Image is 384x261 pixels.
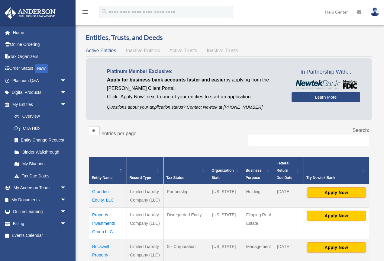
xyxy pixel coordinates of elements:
div: NEW [35,64,48,73]
a: Binder Walkthrough [8,146,73,158]
td: Flipping Real Estate [243,207,274,239]
td: [DATE] [274,184,304,208]
label: entries per page [102,131,137,136]
span: Active Trusts [169,48,197,53]
span: Organization State [211,168,234,180]
span: Active Entities [86,48,116,53]
td: Disregarded Entity [164,207,209,239]
span: Entity Name [92,176,112,180]
span: arrow_drop_down [60,194,73,206]
img: User Pic [370,8,379,16]
a: My Documentsarrow_drop_down [4,194,76,206]
a: CTA Hub [8,122,73,134]
a: My Blueprint [8,158,73,170]
td: [US_STATE] [209,207,243,239]
th: Entity Name: Activate to invert sorting [89,157,127,184]
span: Federal Return Due Date [276,161,292,180]
span: Apply for business bank accounts faster and easier [107,77,225,82]
span: Tax Status [166,176,184,180]
td: [US_STATE] [209,184,243,208]
button: Apply Now [307,242,366,253]
a: Billingarrow_drop_down [4,218,76,230]
td: Property Investments Group LLC [89,207,127,239]
span: Inactive Trusts [207,48,238,53]
a: Home [4,27,76,39]
td: Grandeur Equity, LLC [89,184,127,208]
i: search [101,8,108,15]
button: Apply Now [307,187,366,198]
td: Partnership [164,184,209,208]
span: arrow_drop_down [60,75,73,87]
a: Online Ordering [4,39,76,51]
th: Organization State: Activate to sort [209,157,243,184]
span: arrow_drop_down [60,87,73,99]
a: Entity Change Request [8,134,73,146]
a: Platinum Q&Aarrow_drop_down [4,75,76,87]
a: Digital Productsarrow_drop_down [4,87,76,99]
a: My Entitiesarrow_drop_down [4,98,73,110]
th: Business Purpose: Activate to sort [243,157,274,184]
i: menu [82,8,89,16]
a: Online Learningarrow_drop_down [4,206,76,218]
p: Click "Apply Now" next to one of your entities to start an application. [107,93,282,101]
h3: Entities, Trusts, and Deeds [86,33,372,42]
p: Platinum Member Exclusive: [107,67,282,76]
span: arrow_drop_down [60,182,73,194]
a: Overview [8,110,69,123]
label: Search: [353,128,369,133]
a: My Anderson Teamarrow_drop_down [4,182,76,194]
span: In Partnership With... [292,67,360,77]
span: Record Type [129,176,151,180]
a: Tax Due Dates [8,170,73,182]
img: Anderson Advisors Platinum Portal [3,7,57,19]
th: Try Newtek Bank : Activate to sort [304,157,369,184]
img: NewtekBankLogoSM.png [295,80,357,89]
a: Learn More [292,92,360,102]
a: Events Calendar [4,230,76,242]
span: arrow_drop_down [60,98,73,111]
th: Federal Return Due Date: Activate to sort [274,157,304,184]
span: Business Purpose [246,168,262,180]
td: Limited Liability Company (LLC) [127,207,164,239]
div: Try Newtek Bank [306,174,360,181]
th: Tax Status: Activate to sort [164,157,209,184]
button: Apply Now [307,211,366,221]
a: Order StatusNEW [4,62,76,75]
p: Questions about your application status? Contact Newtek at [PHONE_NUMBER] [107,103,282,111]
td: Limited Liability Company (LLC) [127,184,164,208]
span: arrow_drop_down [60,206,73,218]
span: arrow_drop_down [60,218,73,230]
td: Holding [243,184,274,208]
th: Record Type: Activate to sort [127,157,164,184]
span: Inactive Entities [126,48,160,53]
a: Tax Organizers [4,50,76,62]
p: by applying from the [PERSON_NAME] Client Portal. [107,76,282,93]
a: menu [82,11,89,16]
